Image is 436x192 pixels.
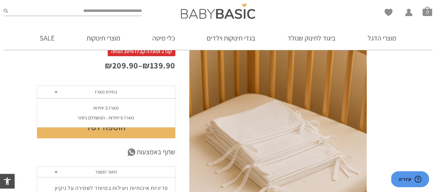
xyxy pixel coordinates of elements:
[37,105,175,111] div: מארז 3 יחידות
[391,171,429,189] iframe: פותח יישומון שאפשר לשוחח בו בצ'אט עם אחד הנציגים שלנו
[95,89,117,95] span: בחירת מארז
[105,60,112,71] span: ₪
[149,103,175,110] span: טבלת מידות
[37,167,175,177] a: תאור המוצר
[422,6,432,16] span: סל קניות
[277,26,346,50] a: ביגוד לתינוק שנולד
[196,26,266,50] a: בגדי תינוקות וילדים
[105,60,138,71] bdi: 209.90
[137,147,175,157] span: שתף באמצעות
[384,9,392,16] a: Wishlist
[29,26,65,50] a: SALE
[384,9,392,19] span: Wishlist
[108,46,175,56] span: קנו 2 ומעלה קבלו 30% הנחה
[37,60,175,72] p: –
[143,60,150,71] span: ₪
[143,60,175,71] bdi: 139.90
[142,26,185,50] a: כלי מיטה
[422,6,432,16] a: סל קניות0
[37,117,175,138] button: הוספה לסל
[76,26,131,50] a: מוצרי תינוקות
[37,115,175,121] div: מארז 6 יחידות - המשתלם ביותר
[37,147,175,157] a: שתף באמצעות
[357,26,407,50] a: מוצרי הדגל
[181,3,255,19] img: Baby Basic בגדי תינוקות וילדים אונליין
